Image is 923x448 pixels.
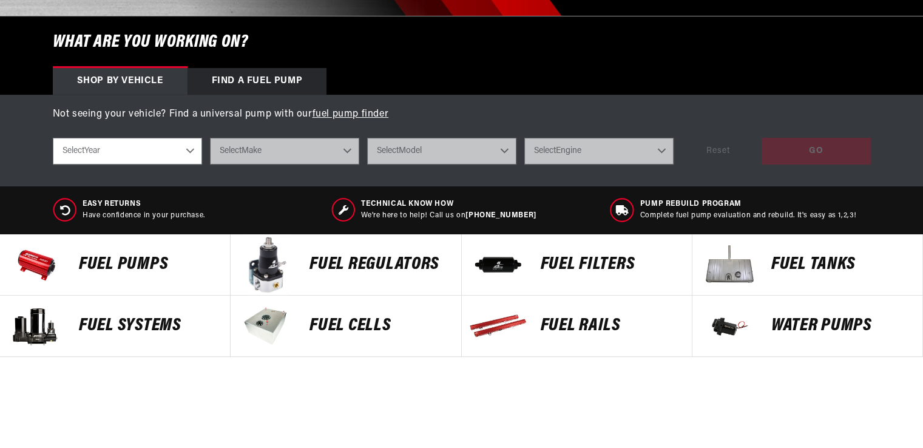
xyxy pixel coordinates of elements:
[640,211,857,221] p: Complete fuel pump evaluation and rebuild. It's easy as 1,2,3!
[698,234,759,295] img: Fuel Tanks
[541,256,680,274] p: FUEL FILTERS
[79,317,218,335] p: Fuel Systems
[83,199,205,209] span: Easy Returns
[6,296,67,356] img: Fuel Systems
[79,256,218,274] p: Fuel Pumps
[698,296,759,356] img: Water Pumps
[367,138,516,165] select: Model
[53,68,188,95] div: Shop by vehicle
[462,296,692,357] a: FUEL Rails FUEL Rails
[771,317,910,335] p: Water Pumps
[83,211,205,221] p: Have confidence in your purchase.
[309,256,448,274] p: FUEL REGULATORS
[309,317,448,335] p: FUEL Cells
[541,317,680,335] p: FUEL Rails
[771,256,910,274] p: Fuel Tanks
[313,109,389,119] a: fuel pump finder
[692,234,923,296] a: Fuel Tanks Fuel Tanks
[237,296,297,356] img: FUEL Cells
[237,234,297,295] img: FUEL REGULATORS
[53,107,871,123] p: Not seeing your vehicle? Find a universal pump with our
[53,138,202,165] select: Year
[22,16,901,68] h6: What are you working on?
[640,199,857,209] span: Pump Rebuild program
[210,138,359,165] select: Make
[231,296,461,357] a: FUEL Cells FUEL Cells
[361,199,536,209] span: Technical Know How
[462,234,692,296] a: FUEL FILTERS FUEL FILTERS
[231,234,461,296] a: FUEL REGULATORS FUEL REGULATORS
[6,234,67,295] img: Fuel Pumps
[692,296,923,357] a: Water Pumps Water Pumps
[524,138,674,165] select: Engine
[468,296,529,356] img: FUEL Rails
[188,68,327,95] div: Find a Fuel Pump
[468,234,529,295] img: FUEL FILTERS
[465,212,536,219] a: [PHONE_NUMBER]
[361,211,536,221] p: We’re here to help! Call us on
